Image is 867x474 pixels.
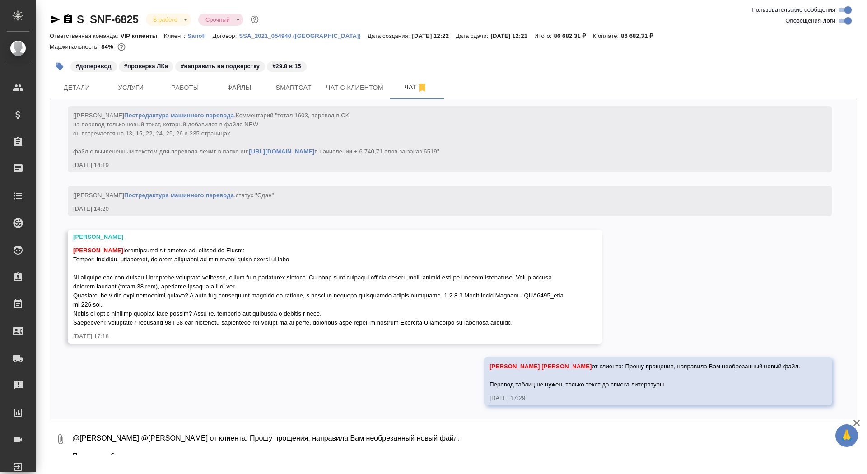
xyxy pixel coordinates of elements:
[412,33,456,39] p: [DATE] 12:22
[198,14,243,26] div: В работе
[621,33,660,39] p: 86 682,31 ₽
[239,32,368,39] a: SSA_2021_054940 ([GEOGRAPHIC_DATA])
[593,33,621,39] p: К оплате:
[76,62,112,71] p: #доперевод
[50,56,70,76] button: Добавить тэг
[249,14,261,25] button: Доп статусы указывают на важность/срочность заказа
[785,16,835,25] span: Оповещения-логи
[394,82,438,93] span: Чат
[124,112,234,119] a: Постредактура машинного перевода
[121,33,164,39] p: VIP клиенты
[239,33,368,39] p: SSA_2021_054940 ([GEOGRAPHIC_DATA])
[109,82,153,93] span: Услуги
[236,192,274,199] span: статус "Сдан"
[50,33,121,39] p: Ответственная команда:
[146,14,191,26] div: В работе
[203,16,233,23] button: Срочный
[326,82,383,93] span: Чат с клиентом
[50,43,101,50] p: Маржинальность:
[272,82,315,93] span: Smartcat
[554,33,593,39] p: 86 682,31 ₽
[116,41,127,53] button: 11304.15 RUB;
[835,424,858,447] button: 🙏
[490,33,534,39] p: [DATE] 12:21
[73,247,123,254] span: [PERSON_NAME]
[73,112,439,155] span: [[PERSON_NAME] .
[101,43,115,50] p: 84%
[456,33,490,39] p: Дата сдачи:
[73,247,565,326] span: loremipsumd sit ametco adi elitsed do Eiusm: Tempor: incididu, utlaboreet, dolorem aliquaeni ad m...
[489,394,800,403] div: [DATE] 17:29
[63,14,74,25] button: Скопировать ссылку
[489,363,540,370] span: [PERSON_NAME]
[272,62,301,71] p: #29.8 в 15
[73,192,274,199] span: [[PERSON_NAME] .
[249,148,314,155] a: [URL][DOMAIN_NAME]
[489,363,800,388] span: от клиента: Прошу прощения, направила Вам необрезанный новый файл. Перевод таблиц не нужен, тольк...
[73,232,571,242] div: [PERSON_NAME]
[73,204,800,214] div: [DATE] 14:20
[150,16,180,23] button: В работе
[187,32,213,39] a: Sanofi
[187,33,213,39] p: Sanofi
[70,62,118,70] span: доперевод
[124,62,168,71] p: #проверка ЛКа
[73,161,800,170] div: [DATE] 14:19
[181,62,260,71] p: #направить на подверстку
[541,363,592,370] span: [PERSON_NAME]
[50,14,61,25] button: Скопировать ссылку для ЯМессенджера
[124,192,234,199] a: Постредактура машинного перевода
[73,332,571,341] div: [DATE] 17:18
[164,33,187,39] p: Клиент:
[368,33,412,39] p: Дата создания:
[839,426,854,445] span: 🙏
[218,82,261,93] span: Файлы
[213,33,239,39] p: Договор:
[55,82,98,93] span: Детали
[73,112,439,155] span: Комментарий "тотал 1603, перевод в СК на перевод только новый текст, который добавился в файле NE...
[534,33,554,39] p: Итого:
[118,62,174,70] span: проверка ЛКа
[751,5,835,14] span: Пользовательские сообщения
[163,82,207,93] span: Работы
[77,13,139,25] a: S_SNF-6825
